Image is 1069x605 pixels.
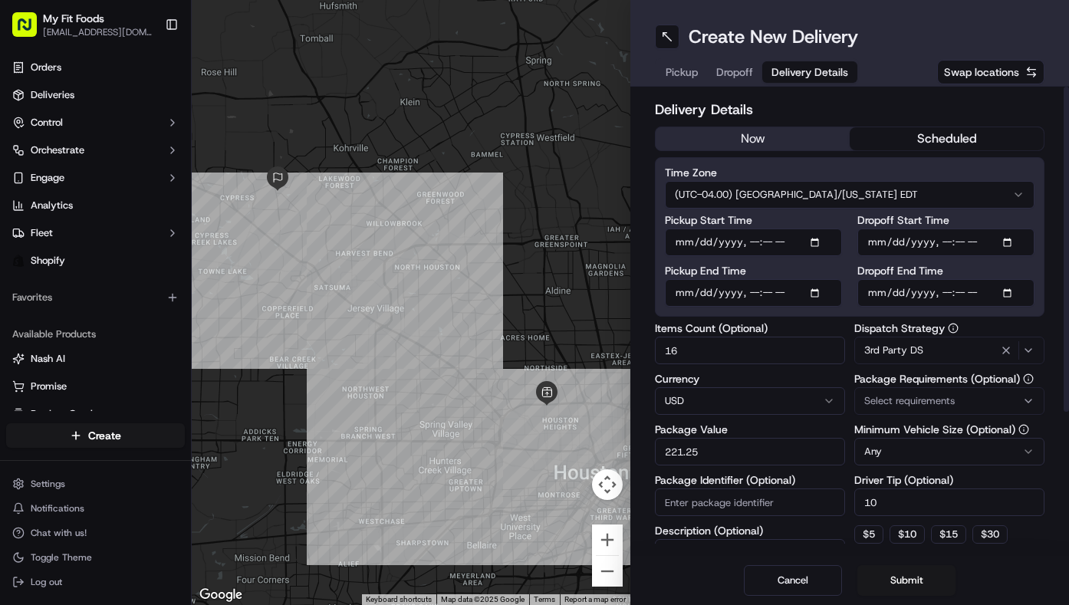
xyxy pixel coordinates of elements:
button: My Fit Foods[EMAIL_ADDRESS][DOMAIN_NAME] [6,6,159,43]
a: Nash AI [12,352,179,366]
button: Chat with us! [6,522,185,544]
img: Shopify logo [12,255,25,267]
button: Orchestrate [6,138,185,163]
label: Dropoff Start Time [857,215,1034,225]
button: $15 [931,525,966,544]
span: Knowledge Base [31,343,117,358]
button: Select requirements [854,387,1044,415]
span: Settings [31,478,65,490]
a: Powered byPylon [108,380,186,392]
a: Orders [6,55,185,80]
button: Log out [6,571,185,593]
label: Pickup End Time [665,265,842,276]
a: 📗Knowledge Base [9,337,123,364]
div: Past conversations [15,199,103,212]
input: Enter driver tip amount [854,488,1044,516]
label: Description (Optional) [655,525,845,536]
a: Analytics [6,193,185,218]
div: Favorites [6,285,185,310]
span: [DATE] [175,238,206,250]
button: Create [6,423,185,448]
span: Orders [31,61,61,74]
span: Wisdom [PERSON_NAME] [48,279,163,291]
a: Terms (opens in new tab) [534,595,555,603]
span: Toggle Theme [31,551,92,564]
input: Got a question? Start typing here... [40,99,276,115]
div: 📗 [15,344,28,357]
span: Promise [31,380,67,393]
span: • [166,238,172,250]
img: 1736555255976-a54dd68f-1ca7-489b-9aae-adbdc363a1c4 [31,238,43,251]
label: Minimum Vehicle Size (Optional) [854,424,1044,435]
p: Welcome 👋 [15,61,279,86]
button: Fleet [6,221,185,245]
img: 1736555255976-a54dd68f-1ca7-489b-9aae-adbdc363a1c4 [15,146,43,174]
button: Submit [857,565,956,596]
button: [EMAIL_ADDRESS][DOMAIN_NAME] [43,26,153,38]
a: Report a map error [564,595,626,603]
img: 8571987876998_91fb9ceb93ad5c398215_72.jpg [32,146,60,174]
span: Analytics [31,199,73,212]
span: Product Catalog [31,407,104,421]
h2: Delivery Details [655,99,1044,120]
h1: Create New Delivery [689,25,858,49]
span: Shopify [31,254,65,268]
div: Available Products [6,322,185,347]
button: Zoom in [592,524,623,555]
button: scheduled [850,127,1044,150]
span: API Documentation [145,343,246,358]
span: Control [31,116,63,130]
button: Swap locations [937,60,1044,84]
img: Google [196,585,246,605]
button: 3rd Party DS [854,337,1044,364]
span: Pylon [153,380,186,392]
button: Control [6,110,185,135]
button: My Fit Foods [43,11,104,26]
span: Nash AI [31,352,65,366]
button: Zoom out [592,556,623,587]
span: Log out [31,576,62,588]
input: Enter number of items [655,337,845,364]
label: Dropoff End Time [857,265,1034,276]
label: Items Count (Optional) [655,323,845,334]
label: Package Identifier (Optional) [655,475,845,485]
button: Keyboard shortcuts [366,594,432,605]
img: Wisdom Oko [15,223,40,253]
span: Fleet [31,226,53,240]
span: Wisdom [PERSON_NAME] [48,238,163,250]
button: Cancel [744,565,842,596]
button: Nash AI [6,347,185,371]
span: 3rd Party DS [864,344,923,357]
span: Delivery Details [771,64,848,80]
button: Dispatch Strategy [948,323,959,334]
span: Swap locations [944,64,1019,80]
label: Package Requirements (Optional) [854,373,1044,384]
input: Enter package identifier [655,488,845,516]
label: Driver Tip (Optional) [854,475,1044,485]
a: Shopify [6,248,185,273]
img: Wisdom Oko [15,265,40,294]
input: Enter package value [655,438,845,465]
img: Nash [15,15,46,46]
span: Engage [31,171,64,185]
button: now [656,127,850,150]
span: Chat with us! [31,527,87,539]
button: $30 [972,525,1008,544]
button: $5 [854,525,883,544]
span: Pickup [666,64,698,80]
span: Select requirements [864,394,955,408]
button: Toggle Theme [6,547,185,568]
span: Dropoff [716,64,753,80]
span: Notifications [31,502,84,515]
a: Promise [12,380,179,393]
button: Engage [6,166,185,190]
button: Start new chat [261,151,279,169]
div: 💻 [130,344,142,357]
span: [DATE] [175,279,206,291]
div: Start new chat [69,146,252,162]
span: Orchestrate [31,143,84,157]
a: 💻API Documentation [123,337,252,364]
span: • [166,279,172,291]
